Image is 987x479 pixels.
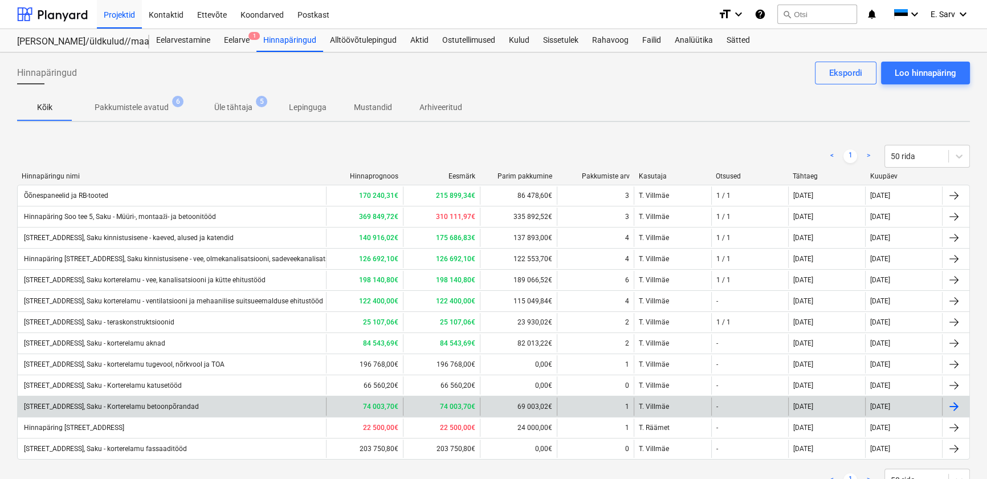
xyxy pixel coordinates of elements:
[625,360,629,368] div: 1
[363,339,398,347] b: 84 543,69€
[363,318,398,326] b: 25 107,06€
[793,276,813,284] div: [DATE]
[363,424,398,432] b: 22 500,00€
[793,172,860,180] div: Tähtaeg
[625,403,629,411] div: 1
[716,403,718,411] div: -
[625,339,629,347] div: 2
[716,339,718,347] div: -
[716,276,731,284] div: 1 / 1
[480,397,557,416] div: 69 003,02€
[870,381,890,389] div: [DATE]
[326,376,403,395] div: 66 560,20€
[793,339,813,347] div: [DATE]
[870,234,890,242] div: [DATE]
[793,381,813,389] div: [DATE]
[256,29,323,52] a: Hinnapäringud
[436,255,475,263] b: 126 692,10€
[862,149,875,163] a: Next page
[716,445,718,453] div: -
[895,66,956,80] div: Loo hinnapäring
[248,32,260,40] span: 1
[793,297,813,305] div: [DATE]
[870,172,938,180] div: Kuupäev
[359,192,398,200] b: 170 240,31€
[22,339,165,347] div: [STREET_ADDRESS], Saku - korterelamu aknad
[536,29,585,52] div: Sissetulek
[480,208,557,226] div: 335 892,52€
[634,376,711,395] div: T. Villmäe
[22,403,199,411] div: [STREET_ADDRESS], Saku - Korterelamu betoonpõrandad
[635,29,668,52] a: Failid
[480,292,557,310] div: 115 049,84€
[716,297,718,305] div: -
[561,172,629,180] div: Pakkumiste arv
[407,172,475,180] div: Eesmärk
[870,403,890,411] div: [DATE]
[289,102,327,113] p: Lepinguga
[634,250,711,268] div: T. Villmäe
[639,172,707,180] div: Kasutaja
[440,424,475,432] b: 22 500,00€
[323,29,403,52] a: Alltöövõtulepingud
[716,213,731,221] div: 1 / 1
[634,292,711,310] div: T. Villmäe
[634,334,711,352] div: T. Villmäe
[793,445,813,453] div: [DATE]
[149,29,217,52] div: Eelarvestamine
[625,424,629,432] div: 1
[668,29,720,52] div: Analüütika
[22,192,108,200] div: Õõnespaneelid ja RB-tooted
[634,440,711,458] div: T. Villmäe
[403,355,480,374] div: 196 768,00€
[634,355,711,374] div: T. Villmäe
[881,62,970,84] button: Loo hinnapäring
[793,318,813,326] div: [DATE]
[625,445,629,453] div: 0
[793,255,813,263] div: [DATE]
[22,172,321,180] div: Hinnapäringu nimi
[720,29,757,52] a: Sätted
[480,334,557,352] div: 82 013,22€
[793,403,813,411] div: [DATE]
[435,29,502,52] div: Ostutellimused
[419,102,462,113] p: Arhiveeritud
[22,318,174,326] div: [STREET_ADDRESS], Saku - teraskonstruktsioonid
[870,192,890,200] div: [DATE]
[625,297,629,305] div: 4
[870,424,890,432] div: [DATE]
[22,424,124,432] div: Hinnapäring [STREET_ADDRESS]
[22,213,216,221] div: Hinnapäring Soo tee 5, Saku - Müüri-, montaaži- ja betoonitööd
[440,339,475,347] b: 84 543,69€
[172,96,183,107] span: 6
[793,234,813,242] div: [DATE]
[634,313,711,331] div: T. Villmäe
[716,381,718,389] div: -
[625,276,629,284] div: 6
[793,192,813,200] div: [DATE]
[634,186,711,205] div: T. Villmäe
[403,376,480,395] div: 66 560,20€
[359,234,398,242] b: 140 916,02€
[793,424,813,432] div: [DATE]
[480,419,557,437] div: 24 000,00€
[217,29,256,52] div: Eelarve
[716,318,731,326] div: 1 / 1
[480,229,557,247] div: 137 893,00€
[870,339,890,347] div: [DATE]
[403,440,480,458] div: 203 750,80€
[634,419,711,437] div: T. Räämet
[625,255,629,263] div: 4
[930,424,987,479] iframe: Chat Widget
[359,276,398,284] b: 198 140,80€
[480,376,557,395] div: 0,00€
[480,186,557,205] div: 86 478,60€
[870,255,890,263] div: [DATE]
[480,250,557,268] div: 122 553,70€
[625,381,629,389] div: 0
[870,445,890,453] div: [DATE]
[716,172,784,180] div: Otsused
